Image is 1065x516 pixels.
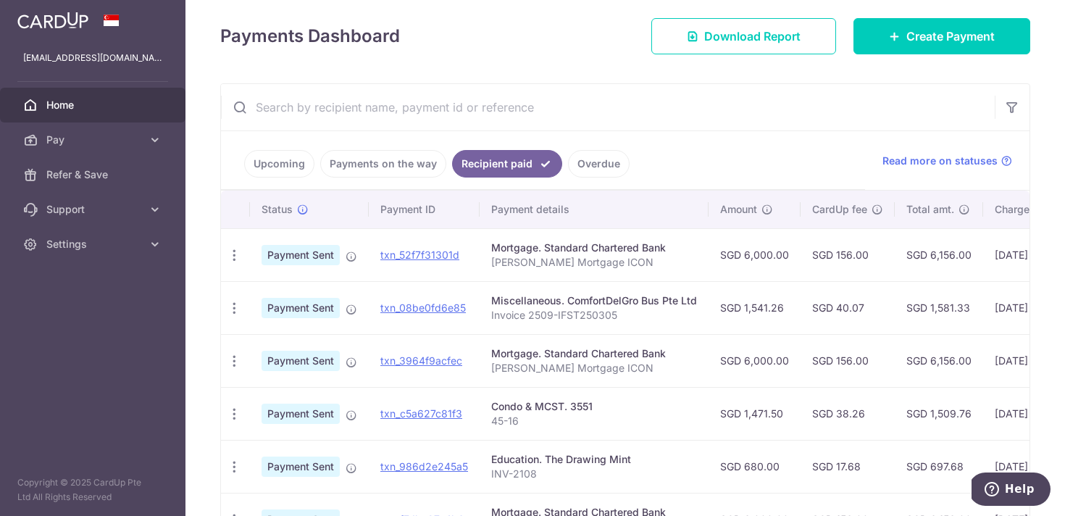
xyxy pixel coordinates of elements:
[262,202,293,217] span: Status
[262,404,340,424] span: Payment Sent
[709,334,801,387] td: SGD 6,000.00
[801,387,895,440] td: SGD 38.26
[895,228,983,281] td: SGD 6,156.00
[17,12,88,29] img: CardUp
[380,407,462,420] a: txn_c5a627c81f3
[801,334,895,387] td: SGD 156.00
[906,202,954,217] span: Total amt.
[709,440,801,493] td: SGD 680.00
[491,255,697,270] p: [PERSON_NAME] Mortgage ICON
[380,301,466,314] a: txn_08be0fd6e85
[380,249,459,261] a: txn_52f7f31301d
[46,98,142,112] span: Home
[491,361,697,375] p: [PERSON_NAME] Mortgage ICON
[491,294,697,308] div: Miscellaneous. ComfortDelGro Bus Pte Ltd
[491,452,697,467] div: Education. The Drawing Mint
[801,228,895,281] td: SGD 156.00
[491,308,697,322] p: Invoice 2509-IFST250305
[882,154,998,168] span: Read more on statuses
[709,387,801,440] td: SGD 1,471.50
[262,457,340,477] span: Payment Sent
[895,334,983,387] td: SGD 6,156.00
[380,354,462,367] a: txn_3964f9acfec
[46,237,142,251] span: Settings
[221,84,995,130] input: Search by recipient name, payment id or reference
[720,202,757,217] span: Amount
[480,191,709,228] th: Payment details
[895,387,983,440] td: SGD 1,509.76
[882,154,1012,168] a: Read more on statuses
[491,414,697,428] p: 45-16
[262,245,340,265] span: Payment Sent
[262,351,340,371] span: Payment Sent
[906,28,995,45] span: Create Payment
[651,18,836,54] a: Download Report
[320,150,446,178] a: Payments on the way
[853,18,1030,54] a: Create Payment
[704,28,801,45] span: Download Report
[491,346,697,361] div: Mortgage. Standard Chartered Bank
[491,467,697,481] p: INV-2108
[452,150,562,178] a: Recipient paid
[801,440,895,493] td: SGD 17.68
[709,281,801,334] td: SGD 1,541.26
[995,202,1054,217] span: Charge date
[220,23,400,49] h4: Payments Dashboard
[895,440,983,493] td: SGD 697.68
[46,133,142,147] span: Pay
[491,399,697,414] div: Condo & MCST. 3551
[801,281,895,334] td: SGD 40.07
[568,150,630,178] a: Overdue
[23,51,162,65] p: [EMAIL_ADDRESS][DOMAIN_NAME]
[262,298,340,318] span: Payment Sent
[709,228,801,281] td: SGD 6,000.00
[491,241,697,255] div: Mortgage. Standard Chartered Bank
[46,202,142,217] span: Support
[369,191,480,228] th: Payment ID
[244,150,314,178] a: Upcoming
[380,460,468,473] a: txn_986d2e245a5
[972,473,1051,509] iframe: Opens a widget where you can find more information
[812,202,867,217] span: CardUp fee
[895,281,983,334] td: SGD 1,581.33
[46,167,142,182] span: Refer & Save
